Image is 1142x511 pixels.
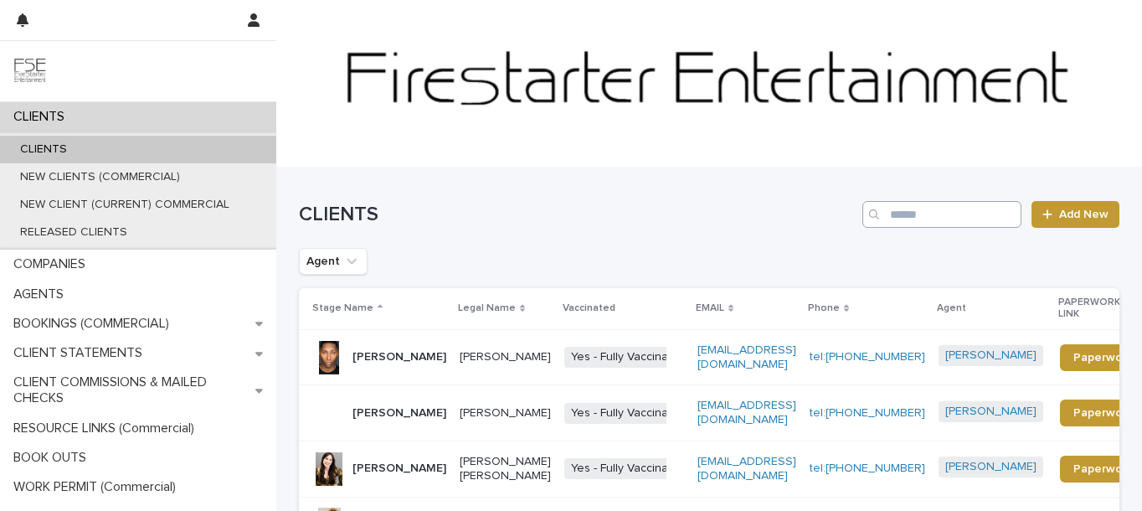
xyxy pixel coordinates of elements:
p: BOOK OUTS [7,450,100,466]
p: [PERSON_NAME] [352,350,446,364]
button: Agent [299,248,368,275]
p: CLIENT STATEMENTS [7,345,156,361]
p: Legal Name [458,299,516,317]
span: Yes - Fully Vaccinated [564,347,692,368]
p: Agent [937,299,966,317]
span: Add New [1059,209,1109,220]
p: PAPERWORK LINK [1058,293,1137,324]
p: [PERSON_NAME] [460,350,551,364]
p: WORK PERMIT (Commercial) [7,479,189,495]
h1: CLIENTS [299,203,856,227]
p: NEW CLIENTS (COMMERCIAL) [7,170,193,184]
a: [EMAIL_ADDRESS][DOMAIN_NAME] [697,456,796,482]
a: [EMAIL_ADDRESS][DOMAIN_NAME] [697,344,796,370]
p: RELEASED CLIENTS [7,225,141,240]
p: [PERSON_NAME] [352,462,446,476]
p: COMPANIES [7,256,99,272]
span: Paperwork [1073,352,1133,364]
p: EMAIL [696,299,724,317]
a: [PERSON_NAME] [945,405,1037,419]
p: CLIENT COMMISSIONS & MAILED CHECKS [7,374,255,406]
p: [PERSON_NAME] [460,406,551,421]
input: Search [862,201,1021,228]
span: Yes - Fully Vaccinated [564,458,692,479]
p: Vaccinated [563,299,615,317]
a: [EMAIL_ADDRESS][DOMAIN_NAME] [697,400,796,426]
span: Yes - Fully Vaccinated [564,403,692,424]
a: [PERSON_NAME] [945,348,1037,363]
a: Add New [1031,201,1119,228]
p: NEW CLIENT (CURRENT) COMMERCIAL [7,198,243,212]
p: [PERSON_NAME] [PERSON_NAME] [460,455,551,483]
a: [PERSON_NAME] [945,460,1037,474]
img: 9JgRvJ3ETPGCJDhvPVA5 [13,54,47,88]
span: Paperwork [1073,463,1133,475]
p: CLIENTS [7,109,78,125]
p: Stage Name [312,299,373,317]
p: RESOURCE LINKS (Commercial) [7,421,208,436]
p: [PERSON_NAME] [352,406,446,421]
p: BOOKINGS (COMMERCIAL) [7,316,183,332]
a: tel:[PHONE_NUMBER] [810,407,925,419]
a: tel:[PHONE_NUMBER] [810,462,925,474]
p: AGENTS [7,286,77,302]
p: Phone [808,299,840,317]
span: Paperwork [1073,407,1133,419]
a: tel:[PHONE_NUMBER] [810,351,925,363]
p: CLIENTS [7,142,80,157]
